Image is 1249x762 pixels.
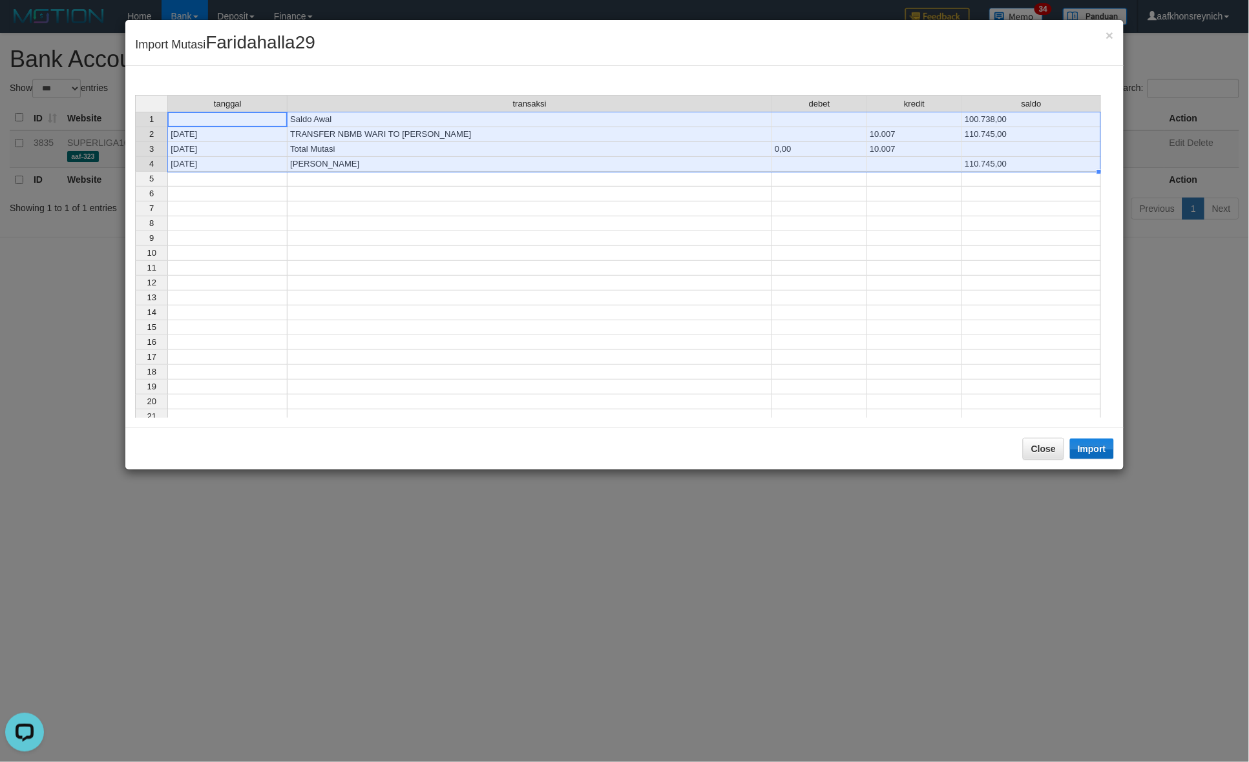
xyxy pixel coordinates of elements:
span: Faridahalla29 [205,32,315,52]
span: 7 [149,203,154,213]
td: 0,00 [772,142,867,157]
th: Select whole grid [135,95,167,112]
span: 5 [149,174,154,183]
td: [DATE] [167,157,288,172]
span: tanggal [214,99,242,108]
span: 9 [149,233,154,243]
span: saldo [1022,99,1042,108]
span: 12 [147,278,156,287]
span: 16 [147,337,156,347]
span: 11 [147,263,156,273]
span: transaksi [513,99,547,108]
span: kredit [904,99,925,108]
span: 8 [149,218,154,228]
span: 10 [147,248,156,258]
td: Total Mutasi [288,142,772,157]
td: [DATE] [167,142,288,157]
td: 100.738,00 [962,112,1101,127]
button: Close [1106,28,1113,42]
span: 3 [149,144,154,154]
td: 110.745,00 [962,127,1101,142]
span: 18 [147,367,156,376]
button: Import [1070,438,1114,459]
span: 2 [149,129,154,139]
span: 21 [147,411,156,421]
span: × [1106,28,1113,43]
button: Open LiveChat chat widget [5,5,44,44]
button: Close [1023,438,1064,460]
span: 17 [147,352,156,362]
span: 19 [147,382,156,391]
span: 15 [147,322,156,332]
span: 20 [147,396,156,406]
span: 13 [147,293,156,302]
span: Import Mutasi [135,38,315,51]
td: TRANSFER NBMB WARI TO [PERSON_NAME] [288,127,772,142]
td: [DATE] [167,127,288,142]
td: 110.745,00 [962,157,1101,172]
span: 14 [147,307,156,317]
td: 10.007 [867,142,962,157]
td: [PERSON_NAME] [288,157,772,172]
span: debet [809,99,830,108]
span: 4 [149,159,154,169]
span: 1 [149,114,154,124]
td: Saldo Awal [288,112,772,127]
td: 10.007 [867,127,962,142]
span: 6 [149,189,154,198]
